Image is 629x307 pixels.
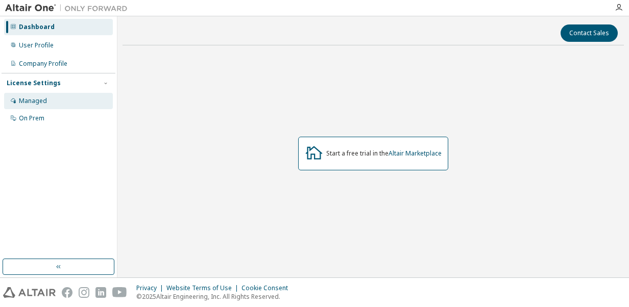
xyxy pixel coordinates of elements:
[389,149,442,158] a: Altair Marketplace
[7,79,61,87] div: License Settings
[166,284,241,292] div: Website Terms of Use
[241,284,294,292] div: Cookie Consent
[136,292,294,301] p: © 2025 Altair Engineering, Inc. All Rights Reserved.
[5,3,133,13] img: Altair One
[62,287,72,298] img: facebook.svg
[136,284,166,292] div: Privacy
[3,287,56,298] img: altair_logo.svg
[19,114,44,122] div: On Prem
[95,287,106,298] img: linkedin.svg
[19,41,54,49] div: User Profile
[19,23,55,31] div: Dashboard
[561,24,618,42] button: Contact Sales
[79,287,89,298] img: instagram.svg
[112,287,127,298] img: youtube.svg
[19,60,67,68] div: Company Profile
[326,149,442,158] div: Start a free trial in the
[19,97,47,105] div: Managed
